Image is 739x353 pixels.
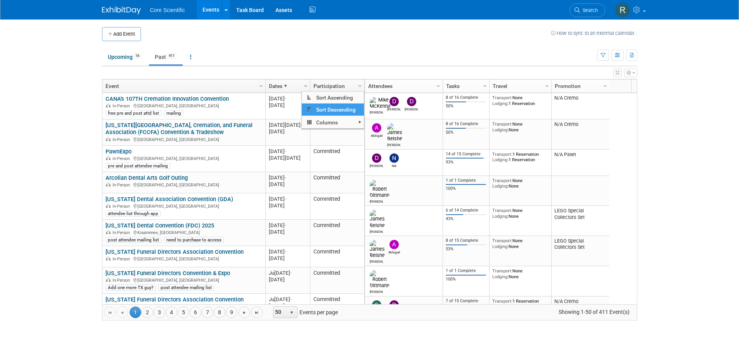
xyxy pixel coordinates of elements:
[106,174,188,181] a: Arcolian Dental Arts Golf Outing
[106,278,111,282] img: In-Person Event
[492,121,548,133] div: None None
[492,178,548,189] div: None None
[166,307,177,318] a: 4
[149,50,183,64] a: Past411
[492,214,509,219] span: Lodging:
[482,83,488,89] span: Column Settings
[387,123,402,142] img: James Belshe
[492,101,509,106] span: Lodging:
[387,163,401,168] div: Nik Koelblinger
[492,208,512,213] span: Transport:
[102,7,141,14] img: ExhibitDay
[387,106,401,111] div: derek briordy
[370,109,383,114] div: Mike McKenna
[269,95,306,102] div: [DATE]
[446,246,486,252] div: 53%
[106,103,111,107] img: In-Person Event
[370,97,391,109] img: Mike McKenna
[285,175,286,181] span: -
[269,202,306,209] div: [DATE]
[313,79,359,93] a: Participation
[106,122,253,136] a: [US_STATE][GEOGRAPHIC_DATA], Cremation, and Funeral Association (FCCFA) Convention & Tradeshow
[290,270,292,276] span: -
[389,240,399,249] img: Abbigail Belshe
[407,97,416,106] img: Dan Boro
[302,91,364,103] span: Sort Ascending
[106,148,132,155] a: PawnExpo
[106,203,262,209] div: [GEOGRAPHIC_DATA], [GEOGRAPHIC_DATA]
[446,160,486,165] div: 93%
[106,136,262,143] div: [GEOGRAPHIC_DATA], [GEOGRAPHIC_DATA]
[269,270,306,276] div: Ju[DATE]
[580,7,598,13] span: Search
[602,83,608,89] span: Column Settings
[239,307,250,318] a: Go to the next page
[202,307,213,318] a: 7
[446,79,484,93] a: Tasks
[370,133,383,138] div: Abbigail Belshe
[106,110,161,116] div: free pre and post attd list
[372,300,381,310] img: Sam Robinson
[551,307,637,317] span: Showing 1-50 of 411 Event(s)
[551,30,637,36] a: How to sync to an external calendar...
[269,196,306,202] div: [DATE]
[492,183,509,189] span: Lodging:
[446,277,486,282] div: 100%
[269,296,306,303] div: Ju[DATE]
[372,123,381,133] img: Abbigail Belshe
[310,220,364,246] td: Committed
[112,257,132,262] span: In-Person
[106,270,230,277] a: [US_STATE] Funeral Directors Convention & Expo
[492,268,512,274] span: Transport:
[368,79,438,93] a: Attendees
[492,127,509,133] span: Lodging:
[389,300,399,310] img: Dan Boro
[285,96,286,102] span: -
[285,222,286,228] span: -
[269,276,306,283] div: [DATE]
[106,156,111,160] img: In-Person Event
[446,152,486,157] div: 14 of 15 Complete
[492,121,512,127] span: Transport:
[106,204,111,208] img: In-Person Event
[492,274,509,279] span: Lodging:
[106,296,244,310] a: [US_STATE] Funeral Directors Association Convention (VFDA)
[112,204,132,209] span: In-Person
[370,240,385,258] img: James Belshe
[133,53,142,59] span: 16
[258,83,264,89] span: Column Settings
[492,95,548,106] div: None 1 Reservation
[269,222,306,229] div: [DATE]
[106,79,260,93] a: Event
[112,103,132,108] span: In-Person
[446,238,486,243] div: 8 of 15 Complete
[106,248,244,255] a: [US_STATE] Funeral Directors Association Convention
[372,153,381,163] img: Dan Boro
[241,310,247,316] span: Go to the next page
[389,153,399,163] img: Nik Koelblinger
[310,193,364,220] td: Committed
[370,270,389,289] img: Robert Dittmann
[492,238,512,243] span: Transport:
[269,181,306,188] div: [DATE]
[119,310,125,316] span: Go to the previous page
[106,155,262,162] div: [GEOGRAPHIC_DATA], [GEOGRAPHIC_DATA]
[106,277,262,283] div: [GEOGRAPHIC_DATA], [GEOGRAPHIC_DATA]
[492,298,548,310] div: 1 Reservation 1 Reservation
[269,229,306,235] div: [DATE]
[370,229,383,234] div: James Belshe
[492,157,509,162] span: Lodging:
[310,172,364,193] td: Committed
[446,103,486,109] div: 50%
[370,210,385,228] img: James Belshe
[164,237,224,243] div: need to purchase to access
[310,119,364,146] td: Committed
[356,79,364,91] a: Column Settings
[106,210,161,217] div: attendee list through app
[106,222,214,229] a: [US_STATE] Dental Convention (FDC) 2025
[492,244,509,249] span: Lodging:
[357,83,363,89] span: Column Settings
[615,3,630,17] img: Rachel Wolff
[405,106,418,111] div: Dan Boro
[446,130,486,135] div: 50%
